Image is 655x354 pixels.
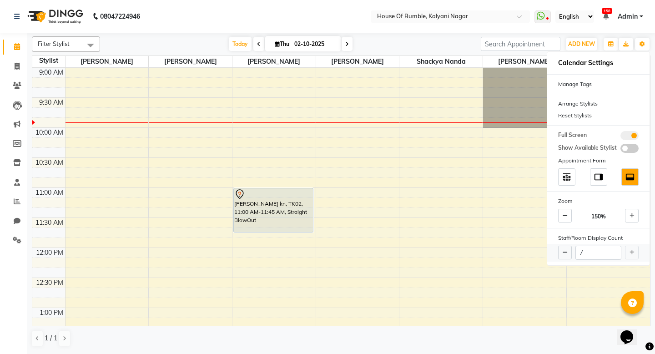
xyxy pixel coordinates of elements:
input: Search Appointment [481,37,560,51]
div: 12:30 PM [34,278,65,288]
iframe: chat widget [617,318,646,345]
b: 08047224946 [100,4,140,29]
span: Today [229,37,252,51]
div: 11:00 AM [34,188,65,197]
div: 9:00 AM [37,68,65,77]
span: 158 [602,8,612,14]
div: Arrange Stylists [547,98,650,110]
span: Filter Stylist [38,40,70,47]
span: [PERSON_NAME] [316,56,399,67]
span: Show Available Stylist [558,144,617,153]
div: Manage Tags [547,78,650,90]
span: Admin [618,12,638,21]
span: [PERSON_NAME] [483,56,566,67]
span: ADD NEW [568,40,595,47]
div: Staff/Room Display Count [547,232,650,244]
div: 9:30 AM [37,98,65,107]
div: Zoom [547,195,650,207]
span: [PERSON_NAME] [232,56,316,67]
span: [PERSON_NAME] [149,56,232,67]
div: Stylist [32,56,65,66]
div: 10:30 AM [34,158,65,167]
span: 150% [591,212,606,221]
div: Reset Stylists [547,110,650,121]
span: Full Screen [558,131,587,140]
div: 12:00 PM [34,248,65,258]
img: dock_bottom.svg [625,172,635,182]
img: dock_right.svg [594,172,604,182]
img: logo [23,4,86,29]
input: 2025-10-02 [292,37,337,51]
div: [PERSON_NAME] kn, TK02, 11:00 AM-11:45 AM, Straight BlowOut [234,188,313,232]
a: 158 [603,12,609,20]
button: ADD NEW [566,38,597,51]
span: [PERSON_NAME] [65,56,149,67]
div: 10:00 AM [34,128,65,137]
h6: Calendar Settings [547,56,650,71]
span: Thu [272,40,292,47]
div: 1:00 PM [38,308,65,318]
div: 11:30 AM [34,218,65,228]
img: table_move_above.svg [562,172,572,182]
span: 1 / 1 [45,334,57,343]
div: Appointment Form [547,155,650,167]
span: Shackya Nanda [399,56,483,67]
